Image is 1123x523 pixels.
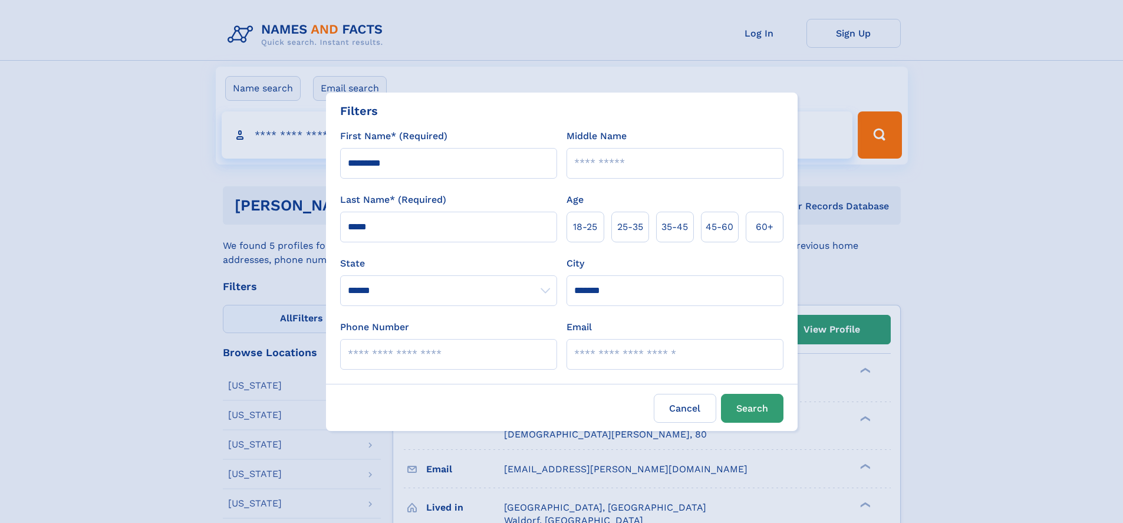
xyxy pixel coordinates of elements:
label: City [567,256,584,271]
label: Email [567,320,592,334]
label: Phone Number [340,320,409,334]
button: Search [721,394,783,423]
span: 45‑60 [706,220,733,234]
span: 25‑35 [617,220,643,234]
label: State [340,256,557,271]
span: 35‑45 [661,220,688,234]
label: Last Name* (Required) [340,193,446,207]
div: Filters [340,102,378,120]
label: Middle Name [567,129,627,143]
span: 18‑25 [573,220,597,234]
label: First Name* (Required) [340,129,447,143]
span: 60+ [756,220,773,234]
label: Age [567,193,584,207]
label: Cancel [654,394,716,423]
